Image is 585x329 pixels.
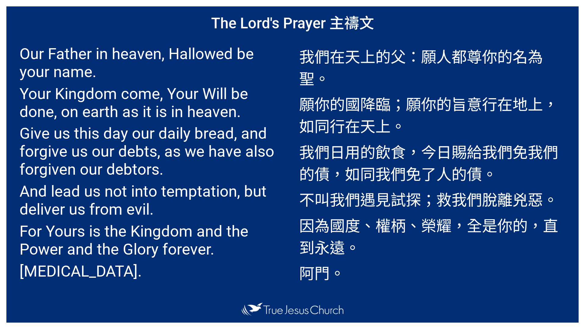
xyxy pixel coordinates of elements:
[19,222,286,258] p: For Yours is the Kingdom and the Power and the Glory forever.
[299,261,565,283] p: 阿門。
[299,140,565,184] p: 我們日用的飲食，今日賜給我們免我們的債，如同我們免了人的債。
[299,92,565,136] p: 願你的國降臨；願你的旨意行在地上，如同行在天上。
[299,45,565,89] p: 我們在天上的父：願人都尊你的名為聖。
[6,6,579,38] h1: The Lord's Prayer 主禱文
[19,182,286,218] p: And lead us not into temptation, but deliver us from evil.
[19,45,286,81] p: Our Father in heaven, Hallowed be your name.
[299,214,565,258] p: 因為國度、權柄、榮耀，全是你的，直到永遠。
[19,124,286,178] p: Give us this day our daily bread, and forgive us our debts, as we have also forgiven our debtors.
[19,85,286,121] p: Your Kingdom come, Your Will be done, on earth as it is in heaven.
[299,188,565,210] p: 不叫我們遇見試探；救我們脫離兇惡。
[19,262,286,280] p: [MEDICAL_DATA].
